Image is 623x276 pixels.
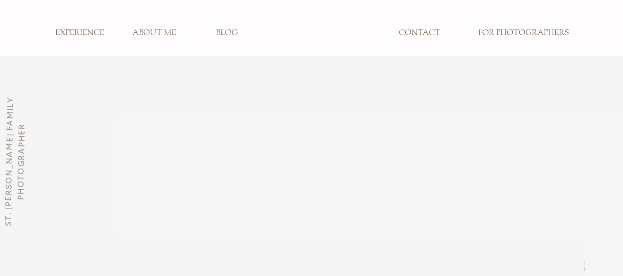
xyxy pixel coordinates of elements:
h3: St. [PERSON_NAME] Family PHotographer [574,250,585,271]
a: EXPERIENCE [49,28,110,38]
a: ABOUT ME [124,28,185,38]
a: CONTACT [389,28,450,38]
a: BLOG [196,28,257,38]
h3: St. [PERSON_NAME] family photographer [2,70,16,252]
a: FOR PHOTOGRAPHERS [472,28,576,38]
